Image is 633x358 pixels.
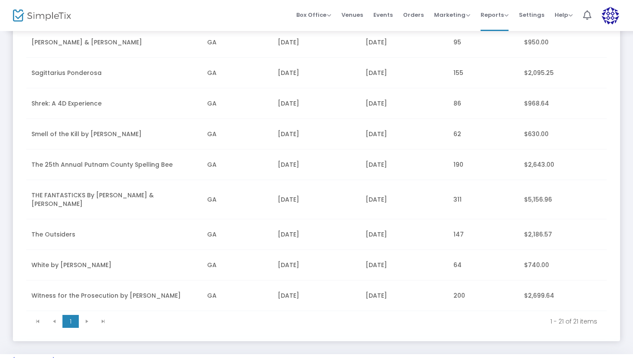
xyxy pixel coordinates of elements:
[273,58,360,88] td: [DATE]
[360,58,448,88] td: [DATE]
[519,250,607,280] td: $740.00
[26,58,202,88] td: Sagittarius Ponderosa
[403,4,424,26] span: Orders
[519,27,607,58] td: $950.00
[448,58,518,88] td: 155
[360,27,448,58] td: [DATE]
[26,88,202,119] td: Shrek: A 4D Experience
[519,4,544,26] span: Settings
[202,119,272,149] td: GA
[118,317,597,326] kendo-pager-info: 1 - 21 of 21 items
[519,219,607,250] td: $2,186.57
[555,11,573,19] span: Help
[448,219,518,250] td: 147
[273,280,360,311] td: [DATE]
[273,219,360,250] td: [DATE]
[360,88,448,119] td: [DATE]
[434,11,470,19] span: Marketing
[202,149,272,180] td: GA
[448,88,518,119] td: 86
[202,280,272,311] td: GA
[448,250,518,280] td: 64
[273,149,360,180] td: [DATE]
[519,180,607,219] td: $5,156.96
[62,315,79,328] span: Page 1
[273,180,360,219] td: [DATE]
[360,250,448,280] td: [DATE]
[519,88,607,119] td: $968.64
[448,280,518,311] td: 200
[519,149,607,180] td: $2,643.00
[202,88,272,119] td: GA
[273,27,360,58] td: [DATE]
[373,4,393,26] span: Events
[202,180,272,219] td: GA
[26,27,202,58] td: [PERSON_NAME] & [PERSON_NAME]
[26,180,202,219] td: THE FANTASTICKS By [PERSON_NAME] & [PERSON_NAME]
[26,149,202,180] td: The 25th Annual Putnam County Spelling Bee
[273,119,360,149] td: [DATE]
[519,58,607,88] td: $2,095.25
[360,280,448,311] td: [DATE]
[519,119,607,149] td: $630.00
[26,119,202,149] td: Smell of the Kill by [PERSON_NAME]
[202,250,272,280] td: GA
[448,27,518,58] td: 95
[202,27,272,58] td: GA
[273,88,360,119] td: [DATE]
[519,280,607,311] td: $2,699.64
[481,11,509,19] span: Reports
[202,219,272,250] td: GA
[273,250,360,280] td: [DATE]
[26,250,202,280] td: White by [PERSON_NAME]
[360,149,448,180] td: [DATE]
[202,58,272,88] td: GA
[360,219,448,250] td: [DATE]
[26,280,202,311] td: Witness for the Prosecution by [PERSON_NAME]
[448,180,518,219] td: 311
[26,219,202,250] td: The Outsiders
[360,119,448,149] td: [DATE]
[448,119,518,149] td: 62
[341,4,363,26] span: Venues
[448,149,518,180] td: 190
[360,180,448,219] td: [DATE]
[296,11,331,19] span: Box Office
